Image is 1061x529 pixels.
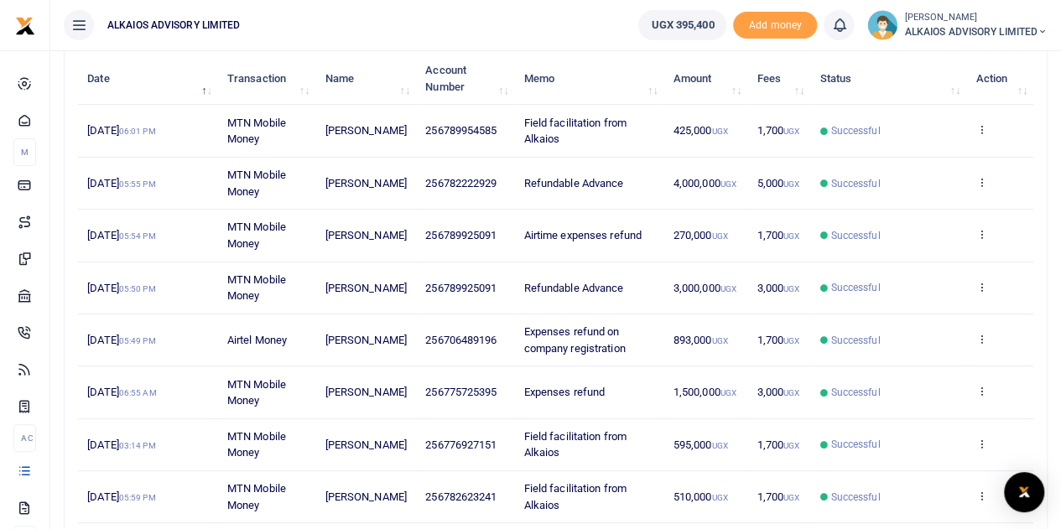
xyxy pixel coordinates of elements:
span: Field facilitation from Alkaios [524,430,627,459]
span: [PERSON_NAME] [325,177,407,189]
th: Name: activate to sort column ascending [315,53,416,105]
small: UGX [783,493,799,502]
span: 1,500,000 [674,386,736,398]
a: UGX 395,400 [638,10,726,40]
span: Successful [830,437,880,452]
small: UGX [711,231,727,241]
th: Transaction: activate to sort column ascending [218,53,316,105]
span: Successful [830,123,880,138]
span: 256706489196 [425,334,497,346]
small: UGX [711,441,727,450]
li: M [13,138,36,166]
span: 256776927151 [425,438,497,451]
span: MTN Mobile Money [227,430,286,459]
span: 1,700 [757,490,799,503]
small: UGX [783,284,799,293]
small: UGX [711,493,727,502]
span: Successful [830,176,880,191]
th: Account Number: activate to sort column ascending [416,53,514,105]
span: 3,000 [757,386,799,398]
span: Successful [830,490,880,505]
span: Refundable Advance [524,177,624,189]
span: [DATE] [87,229,155,241]
span: 256782623241 [425,490,497,503]
span: Successful [830,385,880,400]
img: logo-small [15,16,35,36]
small: UGX [720,179,736,189]
span: 256789925091 [425,282,497,294]
th: Fees: activate to sort column ascending [747,53,810,105]
th: Action: activate to sort column ascending [966,53,1033,105]
small: 06:55 AM [119,388,157,397]
span: 4,000,000 [674,177,736,189]
span: 256782222929 [425,177,497,189]
span: 893,000 [674,334,728,346]
span: 1,700 [757,334,799,346]
span: 510,000 [674,490,728,503]
span: MTN Mobile Money [227,220,286,250]
span: 425,000 [674,124,728,137]
th: Memo: activate to sort column ascending [514,53,663,105]
small: UGX [720,388,736,397]
span: [DATE] [87,386,156,398]
span: [DATE] [87,490,155,503]
span: ALKAIOS ADVISORY LIMITED [101,18,247,33]
a: Add money [733,18,817,30]
span: 3,000 [757,282,799,294]
th: Amount: activate to sort column ascending [663,53,747,105]
span: Refundable Advance [524,282,624,294]
th: Date: activate to sort column descending [78,53,218,105]
small: 03:14 PM [119,441,156,450]
span: [PERSON_NAME] [325,229,407,241]
span: [DATE] [87,282,155,294]
span: Successful [830,228,880,243]
small: 05:49 PM [119,336,156,345]
span: Field facilitation from Alkaios [524,117,627,146]
span: UGX 395,400 [651,17,714,34]
small: UGX [783,179,799,189]
small: UGX [783,441,799,450]
span: 256789954585 [425,124,497,137]
small: UGX [711,127,727,136]
span: MTN Mobile Money [227,482,286,511]
span: 1,700 [757,124,799,137]
small: UGX [720,284,736,293]
span: MTN Mobile Money [227,378,286,407]
span: Airtel Money [227,334,287,346]
img: profile-user [867,10,897,40]
small: [PERSON_NAME] [904,11,1048,25]
span: MTN Mobile Money [227,169,286,198]
span: MTN Mobile Money [227,117,286,146]
small: 05:59 PM [119,493,156,502]
li: Toup your wallet [733,12,817,39]
small: UGX [711,336,727,345]
span: 3,000,000 [674,282,736,294]
span: [DATE] [87,177,155,189]
span: 256789925091 [425,229,497,241]
span: [PERSON_NAME] [325,438,407,451]
small: 05:50 PM [119,284,156,293]
a: profile-user [PERSON_NAME] ALKAIOS ADVISORY LIMITED [867,10,1048,40]
small: 05:54 PM [119,231,156,241]
span: Expenses refund on company registration [524,325,626,355]
span: Field facilitation from Alkaios [524,482,627,511]
span: 270,000 [674,229,728,241]
span: [PERSON_NAME] [325,386,407,398]
small: UGX [783,336,799,345]
span: 1,700 [757,229,799,241]
span: Add money [733,12,817,39]
small: 05:55 PM [119,179,156,189]
small: UGX [783,388,799,397]
span: MTN Mobile Money [227,273,286,303]
a: logo-small logo-large logo-large [15,18,35,31]
span: Successful [830,333,880,348]
span: ALKAIOS ADVISORY LIMITED [904,24,1048,39]
span: 1,700 [757,438,799,451]
span: [PERSON_NAME] [325,124,407,137]
small: 06:01 PM [119,127,156,136]
span: [DATE] [87,334,155,346]
span: [PERSON_NAME] [325,282,407,294]
span: Successful [830,280,880,295]
span: 5,000 [757,177,799,189]
li: Ac [13,424,36,452]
